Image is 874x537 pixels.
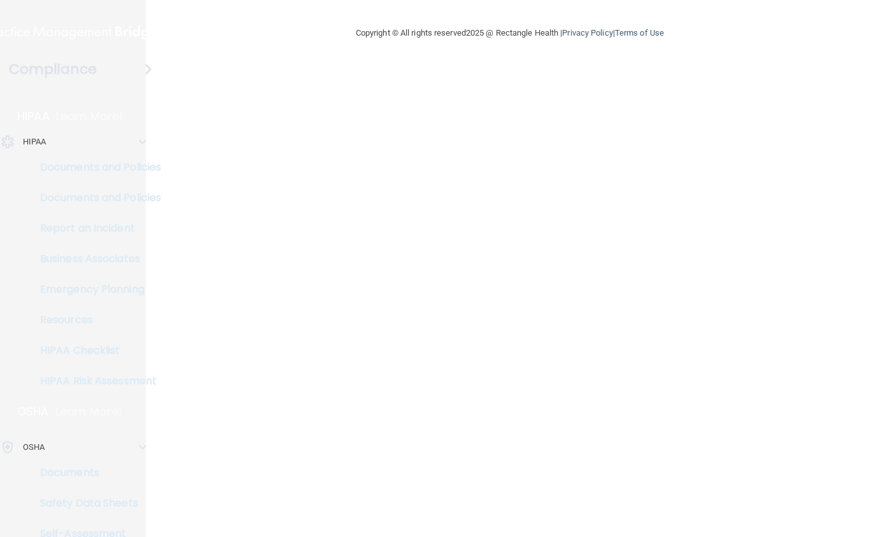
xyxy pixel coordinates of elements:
[8,253,182,265] p: Business Associates
[23,440,45,455] p: OSHA
[8,192,182,204] p: Documents and Policies
[8,344,182,357] p: HIPAA Checklist
[55,404,123,419] p: Learn More!
[23,134,46,150] p: HIPAA
[8,375,182,387] p: HIPAA Risk Assessment
[8,222,182,235] p: Report an Incident
[8,466,182,479] p: Documents
[17,404,49,419] p: OSHA
[562,28,612,38] a: Privacy Policy
[9,60,97,78] h4: Compliance
[8,314,182,326] p: Resources
[8,161,182,174] p: Documents and Policies
[17,109,50,124] p: HIPAA
[8,497,182,510] p: Safety Data Sheets
[56,109,123,124] p: Learn More!
[615,28,664,38] a: Terms of Use
[8,283,182,296] p: Emergency Planning
[278,13,742,53] div: Copyright © All rights reserved 2025 @ Rectangle Health | |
